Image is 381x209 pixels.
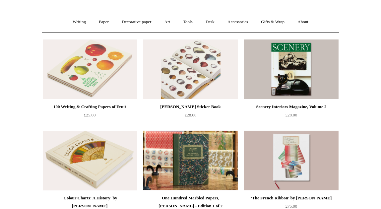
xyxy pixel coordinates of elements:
img: 100 Writing & Crafting Papers of Fruit [43,39,137,99]
a: One Hundred Marbled Papers, John Jeffery - Edition 1 of 2 One Hundred Marbled Papers, John Jeffer... [143,131,237,190]
img: 'The French Ribbon' by Suzanne Slesin [244,131,338,190]
img: Scenery Interiors Magazine, Volume 2 [244,39,338,99]
a: 'The French Ribbon' by Suzanne Slesin 'The French Ribbon' by Suzanne Slesin [244,131,338,190]
span: £25.00 [84,112,96,117]
img: John Derian Sticker Book [143,39,237,99]
div: 100 Writing & Crafting Papers of Fruit [44,103,135,111]
span: £28.00 [286,112,297,117]
img: One Hundred Marbled Papers, John Jeffery - Edition 1 of 2 [143,131,237,190]
a: 'Colour Charts: A History' by Anne Varichon 'Colour Charts: A History' by Anne Varichon [43,131,137,190]
a: Decorative paper [116,13,157,31]
a: John Derian Sticker Book John Derian Sticker Book [143,39,237,99]
div: Scenery Interiors Magazine, Volume 2 [246,103,337,111]
a: Art [159,13,176,31]
div: 'The French Ribbon' by [PERSON_NAME] [246,194,337,202]
a: Desk [200,13,221,31]
a: 100 Writing & Crafting Papers of Fruit 100 Writing & Crafting Papers of Fruit [43,39,137,99]
a: Writing [67,13,92,31]
span: £28.00 [185,112,197,117]
a: 100 Writing & Crafting Papers of Fruit £25.00 [43,103,137,130]
img: 'Colour Charts: A History' by Anne Varichon [43,131,137,190]
a: Scenery Interiors Magazine, Volume 2 Scenery Interiors Magazine, Volume 2 [244,39,338,99]
a: Tools [177,13,199,31]
a: Scenery Interiors Magazine, Volume 2 £28.00 [244,103,338,130]
a: Accessories [222,13,254,31]
a: Paper [93,13,115,31]
a: About [291,13,314,31]
div: [PERSON_NAME] Sticker Book [145,103,236,111]
span: £75.00 [286,204,297,209]
a: Gifts & Wrap [255,13,290,31]
a: [PERSON_NAME] Sticker Book £28.00 [143,103,237,130]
